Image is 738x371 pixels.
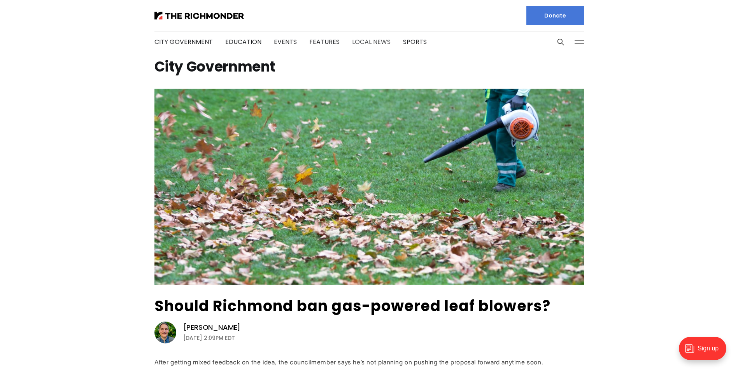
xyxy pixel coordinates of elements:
img: The Richmonder [154,12,244,19]
a: City Government [154,37,213,46]
a: Should Richmond ban gas-powered leaf blowers? [154,296,550,316]
button: Search this site [555,36,566,48]
iframe: portal-trigger [672,333,738,371]
a: Education [225,37,261,46]
time: [DATE] 2:09PM EDT [183,333,235,343]
img: Graham Moomaw [154,322,176,343]
a: [PERSON_NAME] [183,323,241,332]
a: Donate [526,6,584,25]
a: Local News [352,37,391,46]
a: Events [274,37,297,46]
h1: City Government [154,61,584,73]
a: Sports [403,37,427,46]
div: After getting mixed feedback on the idea, the councilmember says he’s not planning on pushing the... [154,358,584,366]
a: Features [309,37,340,46]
